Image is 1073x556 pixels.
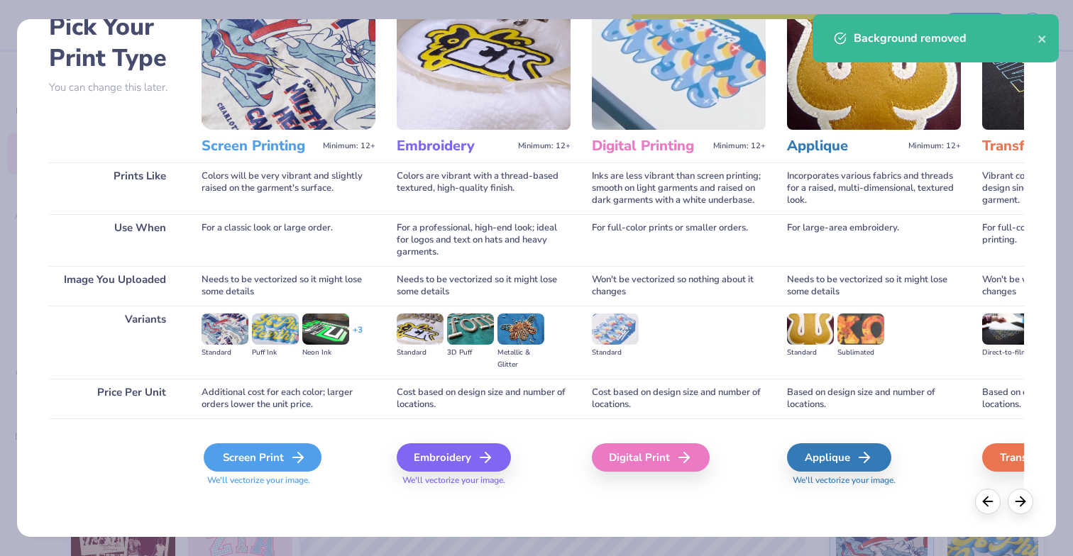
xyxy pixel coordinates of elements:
div: Incorporates various fabrics and threads for a raised, multi-dimensional, textured look. [787,162,961,214]
img: Standard [787,313,834,345]
img: Standard [397,313,444,345]
div: Colors will be very vibrant and slightly raised on the garment's surface. [202,162,375,214]
span: We'll vectorize your image. [787,474,961,486]
img: Standard [202,313,248,345]
img: 3D Puff [447,313,494,345]
div: Standard [592,347,639,359]
img: Neon Ink [302,313,349,345]
div: Needs to be vectorized so it might lose some details [787,266,961,306]
div: For large-area embroidery. [787,214,961,266]
h3: Digital Printing [592,137,708,155]
div: Neon Ink [302,347,349,359]
div: Prints Like [49,162,180,214]
div: Standard [202,347,248,359]
img: Direct-to-film [982,313,1029,345]
span: Minimum: 12+ [518,141,571,151]
img: Metallic & Glitter [497,313,544,345]
div: Won't be vectorized so nothing about it changes [592,266,766,306]
div: Use When [49,214,180,266]
div: Standard [787,347,834,359]
div: Screen Print [204,443,321,472]
span: Minimum: 12+ [908,141,961,151]
div: For full-color prints or smaller orders. [592,214,766,266]
h3: Embroidery [397,137,512,155]
div: Additional cost for each color; larger orders lower the unit price. [202,379,375,418]
h3: Screen Printing [202,137,317,155]
div: Price Per Unit [49,379,180,418]
div: Digital Print [592,443,710,472]
div: Cost based on design size and number of locations. [397,379,571,418]
button: close [1038,30,1047,47]
h3: Applique [787,137,903,155]
div: Image You Uploaded [49,266,180,306]
p: You can change this later. [49,82,180,94]
div: Puff Ink [252,347,299,359]
img: Standard [592,313,639,345]
div: For a professional, high-end look; ideal for logos and text on hats and heavy garments. [397,214,571,266]
div: Colors are vibrant with a thread-based textured, high-quality finish. [397,162,571,214]
img: Puff Ink [252,313,299,345]
div: Inks are less vibrant than screen printing; smooth on light garments and raised on dark garments ... [592,162,766,214]
div: + 3 [353,324,363,348]
div: Embroidery [397,443,511,472]
div: Metallic & Glitter [497,347,544,371]
span: We'll vectorize your image. [202,474,375,486]
div: Background removed [854,30,1038,47]
div: Direct-to-film [982,347,1029,359]
div: Sublimated [837,347,884,359]
div: Variants [49,306,180,379]
div: 3D Puff [447,347,494,359]
div: Needs to be vectorized so it might lose some details [202,266,375,306]
div: Needs to be vectorized so it might lose some details [397,266,571,306]
div: Based on design size and number of locations. [787,379,961,418]
div: For a classic look or large order. [202,214,375,266]
span: Minimum: 12+ [323,141,375,151]
img: Sublimated [837,313,884,345]
h2: Pick Your Print Type [49,11,180,74]
div: Standard [397,347,444,359]
span: Minimum: 12+ [713,141,766,151]
span: We'll vectorize your image. [397,474,571,486]
div: Cost based on design size and number of locations. [592,379,766,418]
div: Applique [787,443,891,472]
